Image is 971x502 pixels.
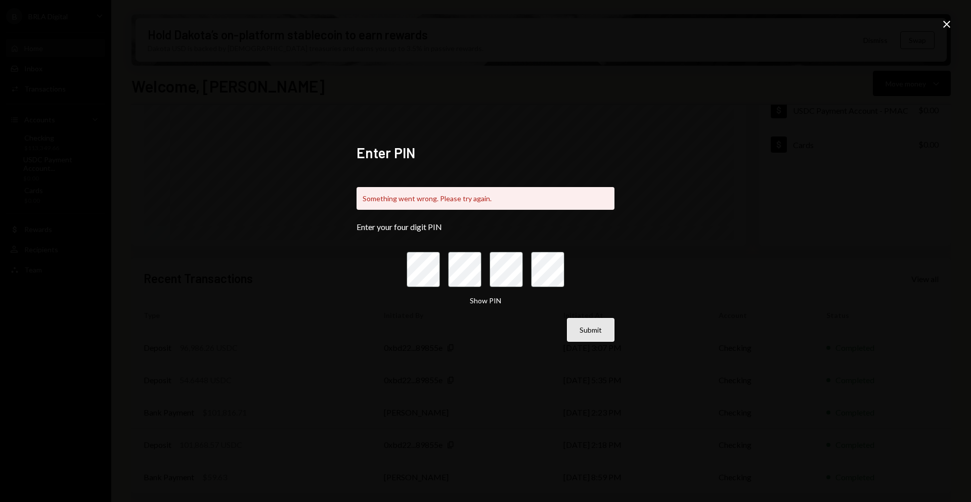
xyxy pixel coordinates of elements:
[407,252,440,287] input: pin code 1 of 4
[490,252,523,287] input: pin code 3 of 4
[357,143,614,163] h2: Enter PIN
[357,187,614,210] div: Something went wrong. Please try again.
[448,252,481,287] input: pin code 2 of 4
[357,222,614,232] div: Enter your four digit PIN
[531,252,564,287] input: pin code 4 of 4
[567,318,614,342] button: Submit
[470,296,501,306] button: Show PIN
